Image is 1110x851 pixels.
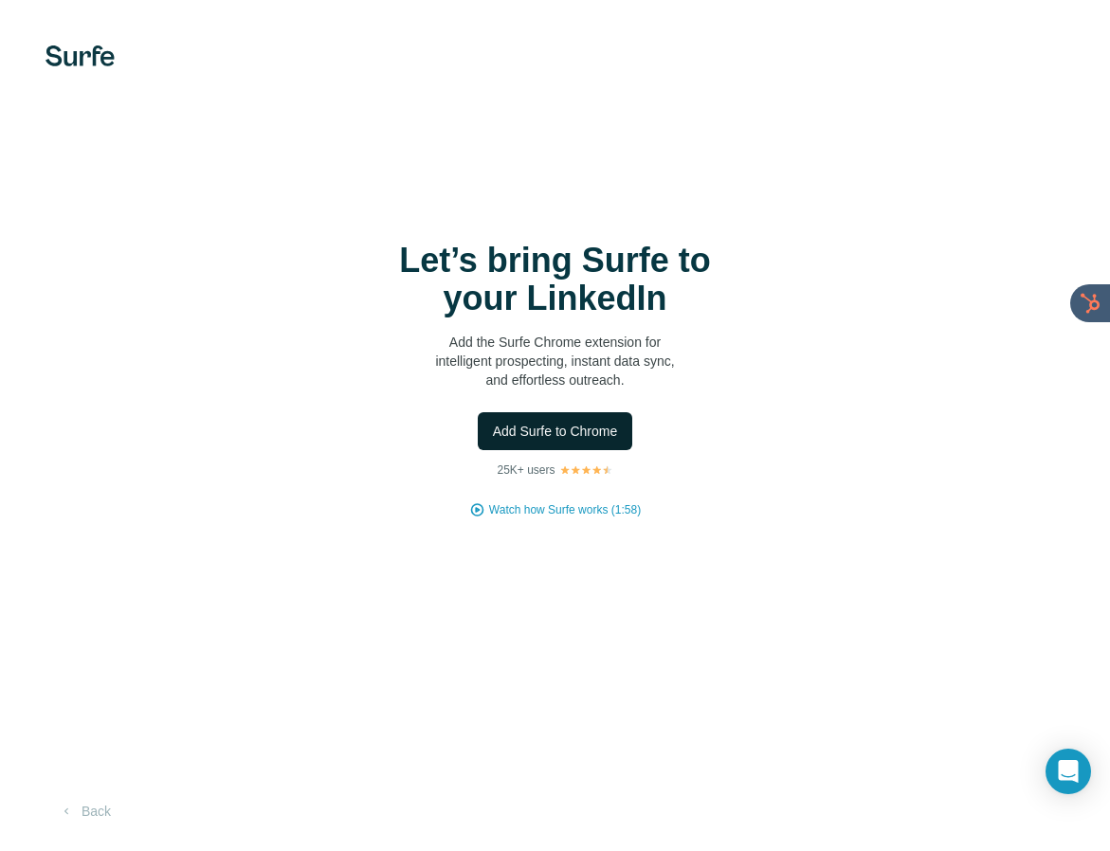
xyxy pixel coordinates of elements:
img: Rating Stars [559,464,613,476]
span: Add Surfe to Chrome [493,422,618,441]
p: Add the Surfe Chrome extension for intelligent prospecting, instant data sync, and effortless out... [366,333,745,389]
button: Watch how Surfe works (1:58) [489,501,641,518]
button: Add Surfe to Chrome [478,412,633,450]
div: Open Intercom Messenger [1046,749,1091,794]
p: 25K+ users [497,462,555,479]
img: Surfe's logo [45,45,115,66]
button: Back [45,794,124,828]
h1: Let’s bring Surfe to your LinkedIn [366,242,745,317]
